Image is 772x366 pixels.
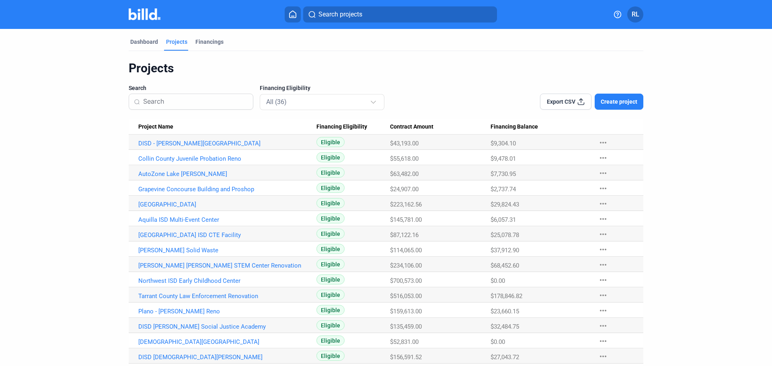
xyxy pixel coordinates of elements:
[316,305,345,315] span: Eligible
[601,98,637,106] span: Create project
[390,247,422,254] span: $114,065.00
[316,213,345,223] span: Eligible
[138,123,316,131] div: Project Name
[316,137,345,147] span: Eligible
[491,292,522,300] span: $178,846.82
[491,277,505,284] span: $0.00
[598,229,608,239] mat-icon: more_horiz
[316,320,345,330] span: Eligible
[130,38,158,46] div: Dashboard
[598,153,608,163] mat-icon: more_horiz
[318,10,362,19] span: Search projects
[138,308,316,315] a: Plano - [PERSON_NAME] Reno
[390,323,422,330] span: $135,459.00
[390,216,422,223] span: $145,781.00
[598,260,608,270] mat-icon: more_horiz
[316,123,390,131] div: Financing Eligibility
[138,155,316,162] a: Collin County Juvenile Probation Reno
[316,168,345,178] span: Eligible
[316,244,345,254] span: Eligible
[138,247,316,254] a: [PERSON_NAME] Solid Waste
[491,123,538,131] span: Financing Balance
[491,155,516,162] span: $9,478.01
[138,292,316,300] a: Tarrant County Law Enforcement Renovation
[390,123,491,131] div: Contract Amount
[390,354,422,361] span: $156,591.52
[138,323,316,330] a: DISD [PERSON_NAME] Social Justice Academy
[129,84,146,92] span: Search
[138,277,316,284] a: Northwest ISD Early Childhood Center
[491,354,519,361] span: $27,043.72
[491,186,516,193] span: $2,737.74
[598,290,608,300] mat-icon: more_horiz
[143,93,248,110] input: Search
[129,8,160,20] img: Billd Company Logo
[491,338,505,346] span: $0.00
[303,6,497,22] button: Search projects
[627,6,643,22] button: RL
[598,275,608,285] mat-icon: more_horiz
[138,123,173,131] span: Project Name
[166,38,187,46] div: Projects
[491,308,519,315] span: $23,660.15
[598,214,608,224] mat-icon: more_horiz
[138,186,316,193] a: Grapevine Concourse Building and Proshop
[598,306,608,315] mat-icon: more_horiz
[598,245,608,254] mat-icon: more_horiz
[138,262,316,269] a: [PERSON_NAME] [PERSON_NAME] STEM Center Renovation
[316,290,345,300] span: Eligible
[316,152,345,162] span: Eligible
[138,354,316,361] a: DISD [DEMOGRAPHIC_DATA][PERSON_NAME]
[390,277,422,284] span: $700,573.00
[598,138,608,147] mat-icon: more_horiz
[390,338,419,346] span: $52,831.00
[266,98,287,106] mat-select-trigger: All (36)
[138,231,316,239] a: [GEOGRAPHIC_DATA] ISD CTE Facility
[138,170,316,178] a: AutoZone Lake [PERSON_NAME]
[595,94,643,110] button: Create project
[491,140,516,147] span: $9,304.10
[390,186,419,193] span: $24,907.00
[138,140,316,147] a: DISD - [PERSON_NAME][GEOGRAPHIC_DATA]
[316,274,345,284] span: Eligible
[390,292,422,300] span: $516,053.00
[491,247,519,254] span: $37,912.90
[390,170,419,178] span: $63,482.00
[316,183,345,193] span: Eligible
[390,140,419,147] span: $43,193.00
[316,351,345,361] span: Eligible
[632,10,639,19] span: RL
[491,216,516,223] span: $6,057.31
[598,321,608,331] mat-icon: more_horiz
[390,262,422,269] span: $234,106.00
[316,198,345,208] span: Eligible
[491,123,590,131] div: Financing Balance
[390,231,419,239] span: $87,122.16
[598,199,608,209] mat-icon: more_horiz
[390,201,422,208] span: $223,162.56
[598,168,608,178] mat-icon: more_horiz
[138,338,316,346] a: [DEMOGRAPHIC_DATA][GEOGRAPHIC_DATA]
[390,123,433,131] span: Contract Amount
[390,308,422,315] span: $159,613.00
[316,123,367,131] span: Financing Eligibility
[138,216,316,223] a: Aquilla ISD Multi-Event Center
[195,38,224,46] div: Financings
[547,98,575,106] span: Export CSV
[491,170,516,178] span: $7,730.95
[390,155,419,162] span: $55,618.00
[598,336,608,346] mat-icon: more_horiz
[316,259,345,269] span: Eligible
[491,201,519,208] span: $29,824.43
[491,231,519,239] span: $25,078.78
[598,184,608,193] mat-icon: more_horiz
[316,229,345,239] span: Eligible
[598,352,608,361] mat-icon: more_horiz
[491,323,519,330] span: $32,484.75
[540,94,591,110] button: Export CSV
[260,84,310,92] span: Financing Eligibility
[138,201,316,208] a: [GEOGRAPHIC_DATA]
[129,61,643,76] div: Projects
[316,335,345,346] span: Eligible
[491,262,519,269] span: $68,452.60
